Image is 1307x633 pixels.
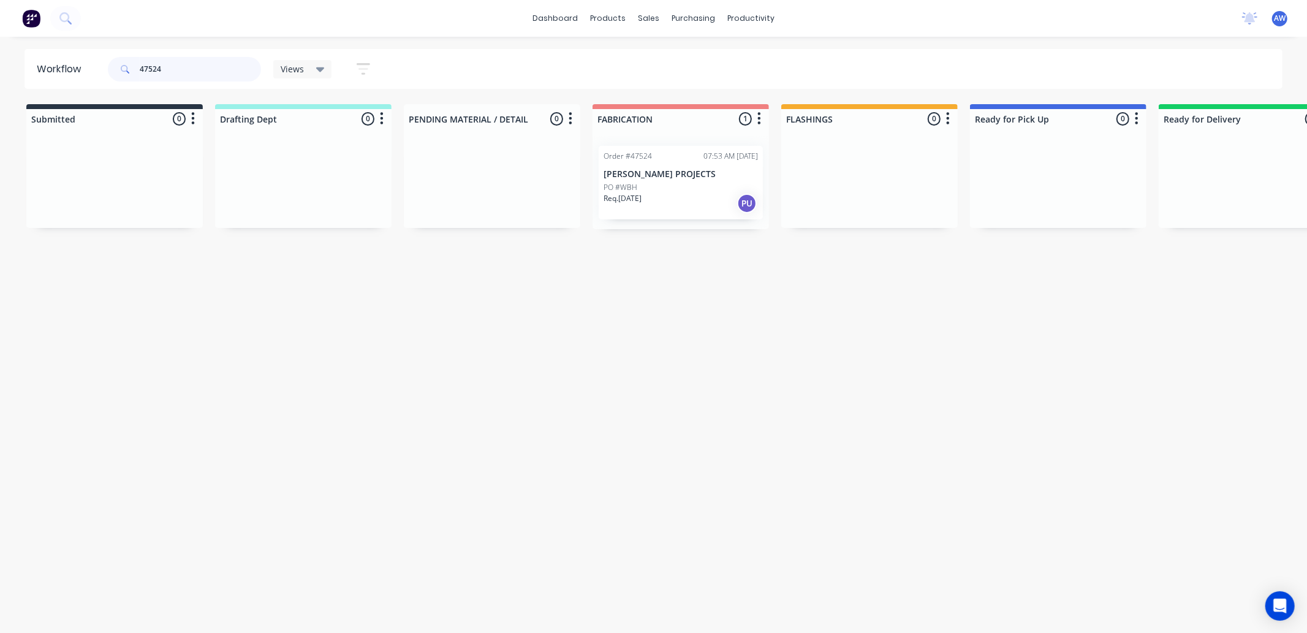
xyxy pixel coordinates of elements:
[37,62,87,77] div: Workflow
[526,9,584,28] a: dashboard
[721,9,781,28] div: productivity
[665,9,721,28] div: purchasing
[22,9,40,28] img: Factory
[604,182,637,193] p: PO #WBH
[584,9,632,28] div: products
[140,57,261,81] input: Search for orders...
[604,151,652,162] div: Order #47524
[1265,591,1295,621] div: Open Intercom Messenger
[703,151,758,162] div: 07:53 AM [DATE]
[281,63,304,75] span: Views
[599,146,763,219] div: Order #4752407:53 AM [DATE][PERSON_NAME] PROJECTSPO #WBHReq.[DATE]PU
[632,9,665,28] div: sales
[1274,13,1286,24] span: AW
[604,169,758,180] p: [PERSON_NAME] PROJECTS
[604,193,642,204] p: Req. [DATE]
[737,194,757,213] div: PU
